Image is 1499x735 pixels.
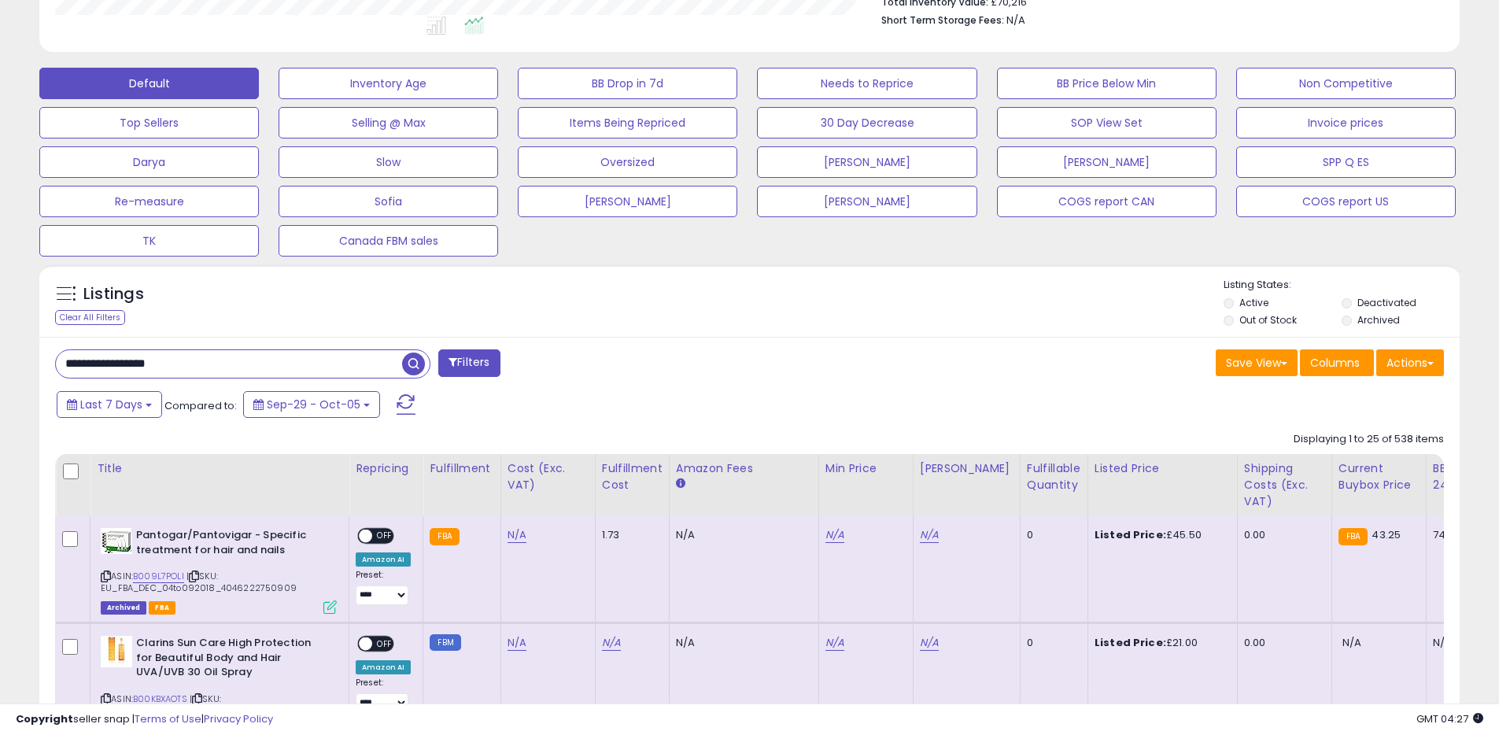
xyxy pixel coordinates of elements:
button: Invoice prices [1236,107,1456,139]
span: | SKU: EU_FBA_DEC_04to092018_4046222750909 [101,570,297,593]
div: 1.73 [602,528,657,542]
span: Last 7 Days [80,397,142,412]
div: 0 [1027,528,1076,542]
button: Sep-29 - Oct-05 [243,391,380,418]
b: Clarins Sun Care High Protection for Beautiful Body and Hair UVA/UVB 30 Oil Spray [136,636,327,684]
h5: Listings [83,283,144,305]
button: [PERSON_NAME] [997,146,1217,178]
div: N/A [676,636,807,650]
div: Fulfillable Quantity [1027,460,1081,493]
a: N/A [508,635,526,651]
div: 74% [1433,528,1485,542]
button: Actions [1376,349,1444,376]
div: Title [97,460,342,477]
span: N/A [1342,635,1361,650]
button: Oversized [518,146,737,178]
a: N/A [602,635,621,651]
a: B009L7POLI [133,570,184,583]
small: FBA [430,528,459,545]
button: Sofia [279,186,498,217]
div: ASIN: [101,528,337,612]
div: Amazon AI [356,660,411,674]
div: Amazon Fees [676,460,812,477]
b: Short Term Storage Fees: [881,13,1004,27]
button: 30 Day Decrease [757,107,977,139]
button: Filters [438,349,500,377]
button: [PERSON_NAME] [757,186,977,217]
button: Inventory Age [279,68,498,99]
div: Fulfillment [430,460,493,477]
a: N/A [825,527,844,543]
span: FBA [149,601,175,615]
small: FBM [430,634,460,651]
div: Amazon AI [356,552,411,567]
button: BB Price Below Min [997,68,1217,99]
p: Listing States: [1224,278,1460,293]
span: OFF [372,637,397,651]
button: Selling @ Max [279,107,498,139]
span: N/A [1006,13,1025,28]
div: Cost (Exc. VAT) [508,460,589,493]
b: Pantogar/Pantovigar - Specific treatment for hair and nails [136,528,327,561]
div: [PERSON_NAME] [920,460,1013,477]
a: N/A [920,635,939,651]
button: Darya [39,146,259,178]
button: COGS report CAN [997,186,1217,217]
div: Fulfillment Cost [602,460,663,493]
div: Listed Price [1095,460,1231,477]
label: Out of Stock [1239,313,1297,327]
div: N/A [676,528,807,542]
label: Deactivated [1357,296,1416,309]
button: COGS report US [1236,186,1456,217]
div: Displaying 1 to 25 of 538 items [1294,432,1444,447]
a: N/A [920,527,939,543]
a: Terms of Use [135,711,201,726]
button: Last 7 Days [57,391,162,418]
button: Default [39,68,259,99]
a: Privacy Policy [204,711,273,726]
span: OFF [372,530,397,543]
div: Current Buybox Price [1338,460,1420,493]
div: 0.00 [1244,528,1320,542]
div: Preset: [356,570,411,605]
span: 43.25 [1372,527,1401,542]
small: FBA [1338,528,1368,545]
a: N/A [825,635,844,651]
label: Active [1239,296,1268,309]
button: SPP Q ES [1236,146,1456,178]
button: Save View [1216,349,1298,376]
button: Canada FBM sales [279,225,498,257]
button: [PERSON_NAME] [757,146,977,178]
span: Columns [1310,355,1360,371]
span: 2025-10-13 04:27 GMT [1416,711,1483,726]
img: 41mseha03LL._SL40_.jpg [101,636,132,667]
b: Listed Price: [1095,635,1166,650]
button: [PERSON_NAME] [518,186,737,217]
div: ASIN: [101,636,337,735]
div: seller snap | | [16,712,273,727]
strong: Copyright [16,711,73,726]
div: Preset: [356,678,411,713]
div: £21.00 [1095,636,1225,650]
button: Columns [1300,349,1374,376]
div: £45.50 [1095,528,1225,542]
div: Min Price [825,460,906,477]
button: Needs to Reprice [757,68,977,99]
div: Shipping Costs (Exc. VAT) [1244,460,1325,510]
button: Top Sellers [39,107,259,139]
button: BB Drop in 7d [518,68,737,99]
div: N/A [1433,636,1485,650]
button: Non Competitive [1236,68,1456,99]
label: Archived [1357,313,1400,327]
button: TK [39,225,259,257]
button: Items Being Repriced [518,107,737,139]
div: 0.00 [1244,636,1320,650]
button: SOP View Set [997,107,1217,139]
button: Re-measure [39,186,259,217]
span: Compared to: [164,398,237,413]
small: Amazon Fees. [676,477,685,491]
div: Repricing [356,460,416,477]
b: Listed Price: [1095,527,1166,542]
div: BB Share 24h. [1433,460,1490,493]
span: Listings that have been deleted from Seller Central [101,601,146,615]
